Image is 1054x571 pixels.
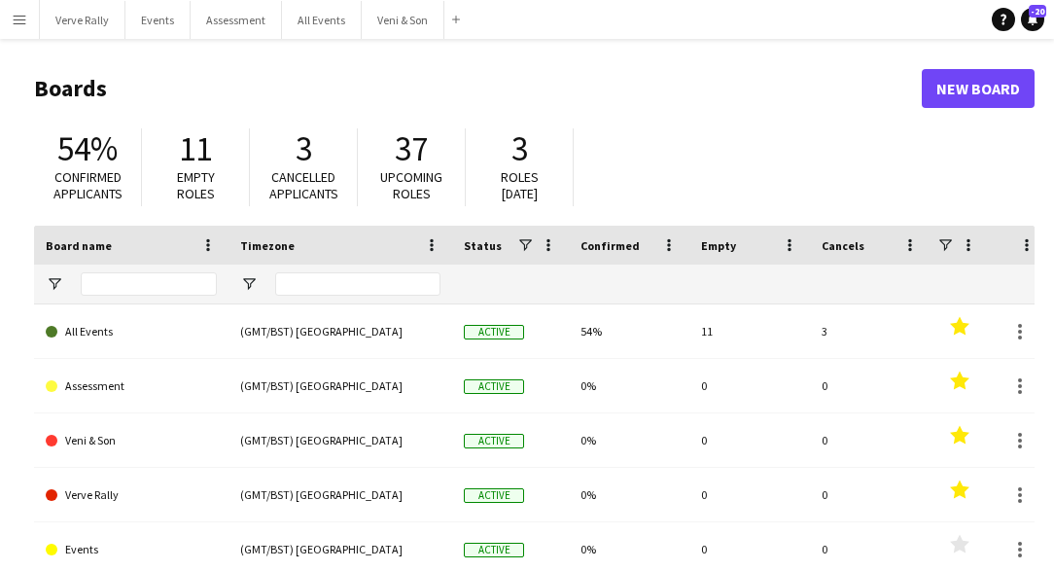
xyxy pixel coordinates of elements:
[810,304,931,358] div: 3
[689,359,810,412] div: 0
[228,413,452,467] div: (GMT/BST) [GEOGRAPHIC_DATA]
[810,468,931,521] div: 0
[464,543,524,557] span: Active
[228,359,452,412] div: (GMT/BST) [GEOGRAPHIC_DATA]
[46,275,63,293] button: Open Filter Menu
[395,127,428,170] span: 37
[689,304,810,358] div: 11
[46,468,217,522] a: Verve Rally
[464,488,524,503] span: Active
[569,304,689,358] div: 54%
[296,127,312,170] span: 3
[81,272,217,296] input: Board name Filter Input
[569,468,689,521] div: 0%
[282,1,362,39] button: All Events
[922,69,1035,108] a: New Board
[1029,5,1046,18] span: -20
[701,238,736,253] span: Empty
[380,168,442,202] span: Upcoming roles
[689,413,810,467] div: 0
[501,168,539,202] span: Roles [DATE]
[125,1,191,39] button: Events
[40,1,125,39] button: Verve Rally
[53,168,123,202] span: Confirmed applicants
[362,1,444,39] button: Veni & Son
[810,359,931,412] div: 0
[228,468,452,521] div: (GMT/BST) [GEOGRAPHIC_DATA]
[57,127,118,170] span: 54%
[191,1,282,39] button: Assessment
[822,238,864,253] span: Cancels
[46,359,217,413] a: Assessment
[177,168,215,202] span: Empty roles
[46,238,112,253] span: Board name
[569,413,689,467] div: 0%
[34,74,922,103] h1: Boards
[46,413,217,468] a: Veni & Son
[228,304,452,358] div: (GMT/BST) [GEOGRAPHIC_DATA]
[580,238,640,253] span: Confirmed
[179,127,212,170] span: 11
[464,379,524,394] span: Active
[511,127,528,170] span: 3
[275,272,440,296] input: Timezone Filter Input
[689,468,810,521] div: 0
[269,168,338,202] span: Cancelled applicants
[240,275,258,293] button: Open Filter Menu
[810,413,931,467] div: 0
[240,238,295,253] span: Timezone
[464,325,524,339] span: Active
[46,304,217,359] a: All Events
[464,238,502,253] span: Status
[569,359,689,412] div: 0%
[1021,8,1044,31] a: -20
[464,434,524,448] span: Active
